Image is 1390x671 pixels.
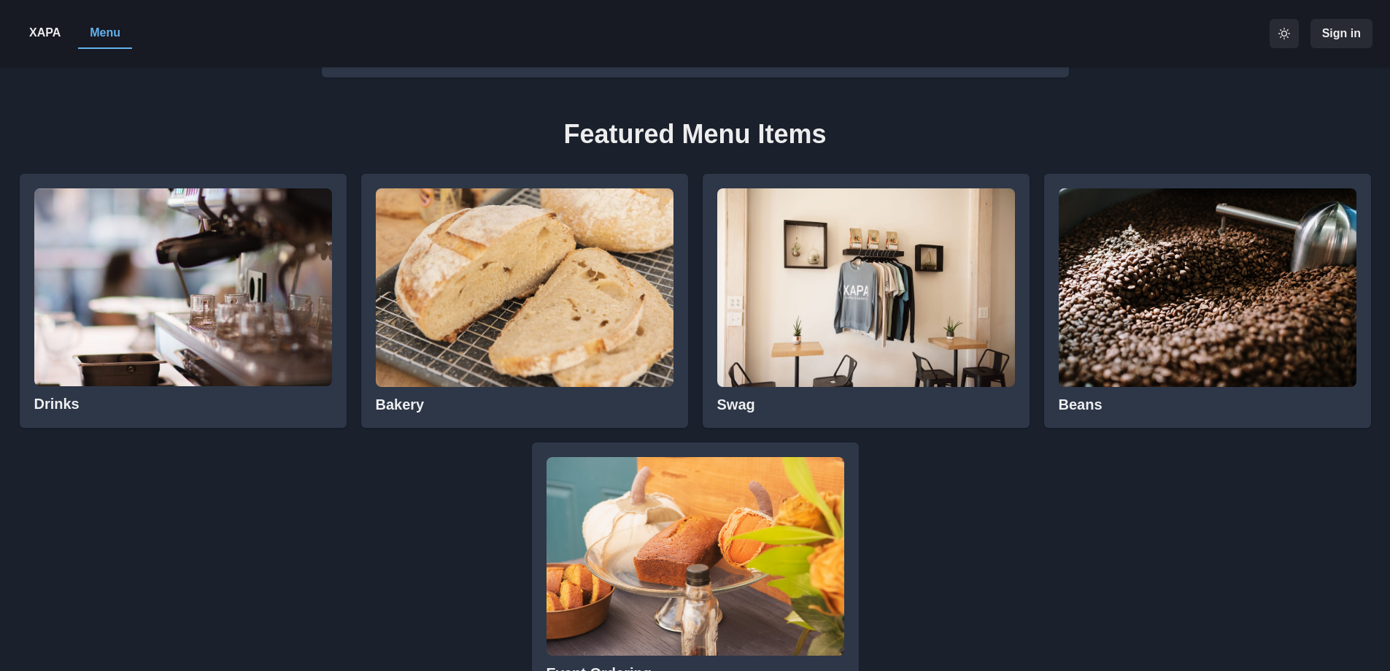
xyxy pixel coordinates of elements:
div: Swag [703,174,1030,429]
img: Esspresso machine [34,188,332,387]
p: XAPA [29,24,61,42]
h2: Drinks [34,386,332,413]
button: Sign in [1310,19,1372,48]
h2: Swag [717,387,1015,413]
div: Beans [1044,174,1371,429]
h2: Featured Menu Items [546,101,843,167]
div: Bakery [361,174,688,429]
button: active light theme mode [1270,19,1299,48]
h2: Bakery [376,387,673,413]
p: Menu [90,24,120,42]
h2: Beans [1059,387,1356,413]
div: Esspresso machineDrinks [20,174,347,429]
